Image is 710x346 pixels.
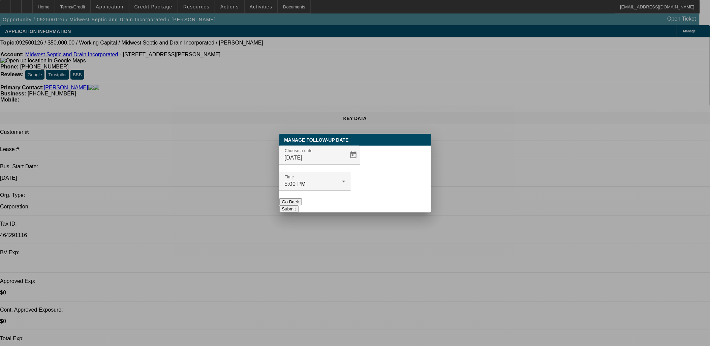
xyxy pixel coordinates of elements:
[279,198,302,205] button: Go Back
[285,148,313,153] mat-label: Choose a date
[285,175,294,179] mat-label: Time
[347,148,360,162] button: Open calendar
[284,137,349,143] span: Manage Follow-Up Date
[279,205,299,212] button: Submit
[285,181,306,187] span: 5:00 PM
